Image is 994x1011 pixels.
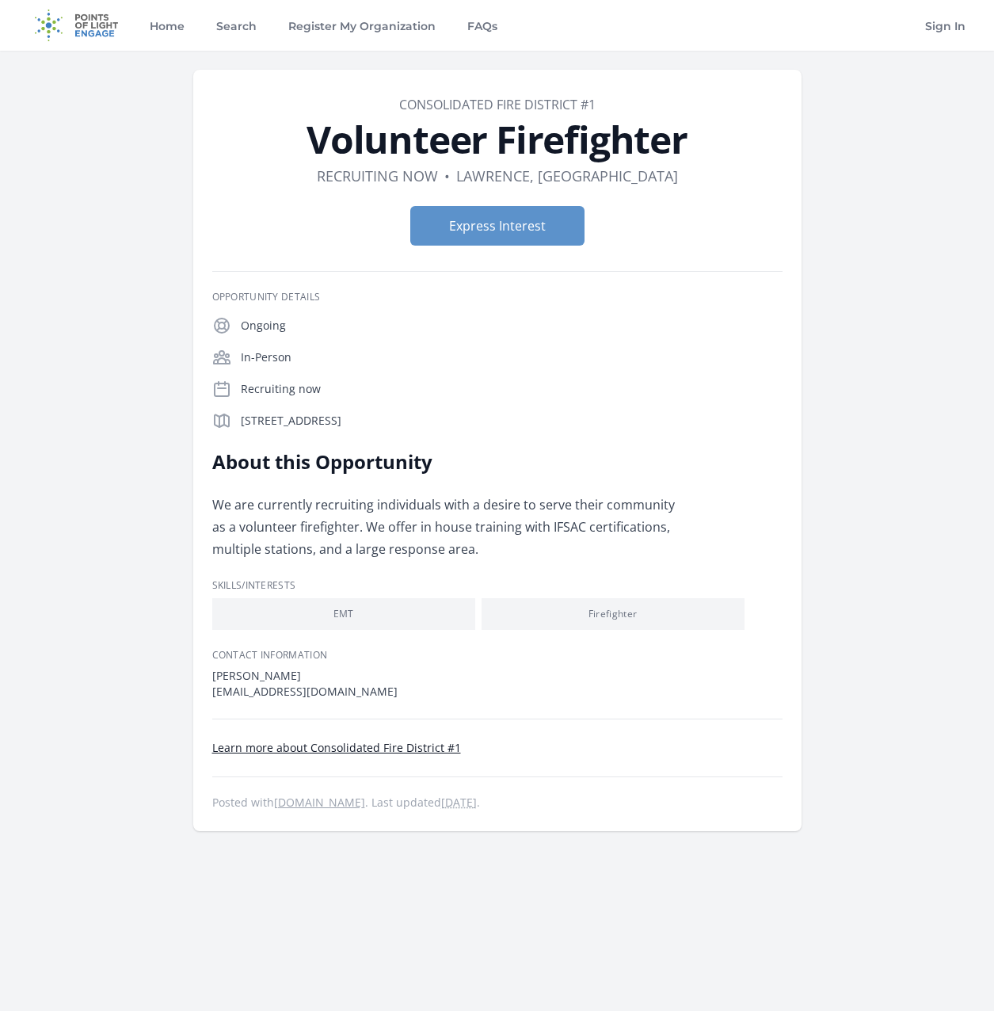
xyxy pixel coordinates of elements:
h1: Volunteer Firefighter [212,120,783,158]
p: [STREET_ADDRESS] [241,413,783,429]
h3: Opportunity Details [212,291,783,303]
li: Firefighter [482,598,745,630]
a: [DOMAIN_NAME] [274,795,365,810]
abbr: Wed, Mar 15, 2023 1:12 AM [441,795,477,810]
a: Consolidated Fire District #1 [399,96,596,113]
li: EMT [212,598,475,630]
dt: [PERSON_NAME] [212,668,783,684]
h3: Skills/Interests [212,579,783,592]
p: Ongoing [241,318,783,334]
div: • [444,165,450,187]
p: In-Person [241,349,783,365]
button: Express Interest [410,206,585,246]
h2: About this Opportunity [212,449,676,475]
div: We are currently recruiting individuals with a desire to serve their community as a volunteer fir... [212,494,676,560]
p: Recruiting now [241,381,783,397]
h3: Contact Information [212,649,783,662]
p: Posted with . Last updated . [212,796,783,809]
a: Learn more about Consolidated Fire District #1 [212,740,461,755]
dd: Lawrence, [GEOGRAPHIC_DATA] [456,165,678,187]
dd: Recruiting now [317,165,438,187]
dd: [EMAIL_ADDRESS][DOMAIN_NAME] [212,684,783,700]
